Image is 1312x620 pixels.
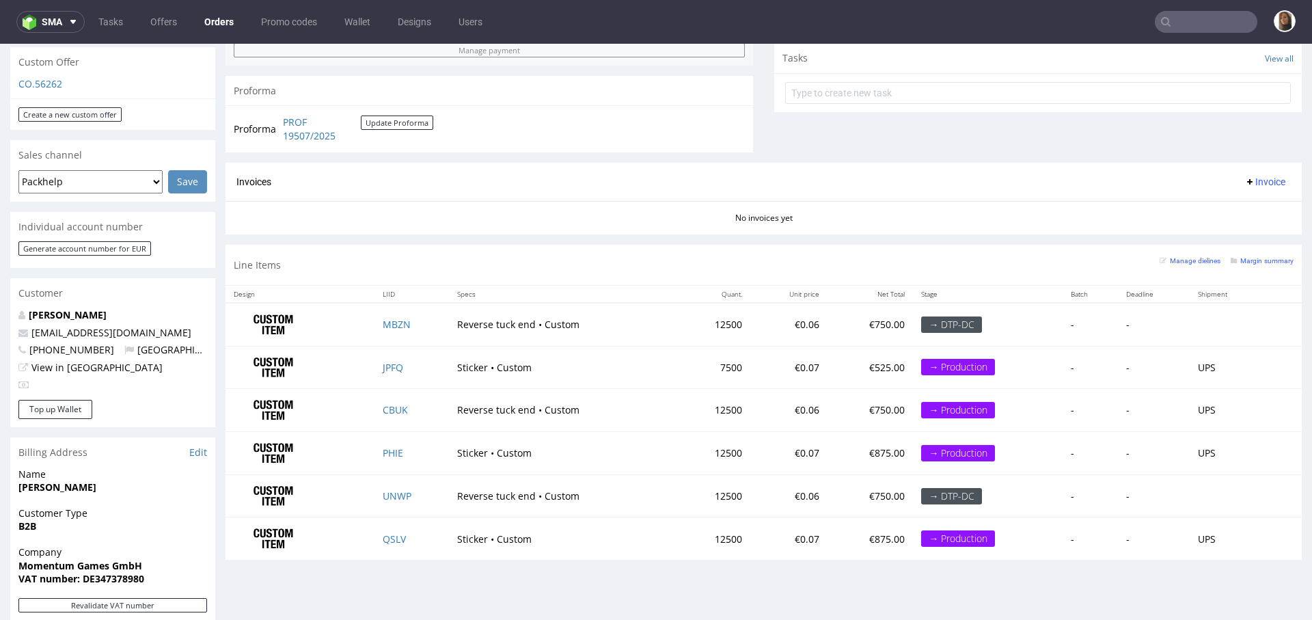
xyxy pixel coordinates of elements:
[1239,130,1291,146] button: Invoice
[836,274,905,288] p: €750.00
[189,402,207,416] a: Edit
[336,11,379,33] a: Wallet
[836,489,905,502] p: €875.00
[750,474,827,516] td: €0.07
[1244,133,1285,144] span: Invoice
[10,394,215,424] div: Billing Address
[750,302,827,345] td: €0.07
[1118,259,1190,302] td: -
[1190,345,1266,388] td: UPS
[1160,213,1220,221] small: Manage dielines
[1118,242,1190,259] th: Deadline
[449,388,678,431] td: Sticker • Custom
[42,17,62,27] span: sma
[679,345,751,388] td: 12500
[23,14,42,30] img: logo
[283,72,361,98] a: PROF 19507/2025
[239,435,307,470] img: ico-item-custom-a8f9c3db6a5631ce2f509e228e8b95abde266dc4376634de7b166047de09ff05.png
[389,11,439,33] a: Designs
[679,302,751,345] td: 7500
[1275,12,1294,31] img: Angelina Marć
[1063,242,1118,259] th: Batch
[836,403,905,416] p: €875.00
[1118,388,1190,431] td: -
[29,265,107,278] a: [PERSON_NAME]
[750,431,827,474] td: €0.06
[225,32,753,62] div: Proforma
[18,554,207,569] button: Revalidate VAT number
[1063,474,1118,516] td: -
[450,11,491,33] a: Users
[921,273,982,289] div: → DTP-DC
[1063,302,1118,345] td: -
[449,259,678,302] td: Reverse tuck end • Custom
[225,242,374,259] th: Design
[239,392,307,427] img: ico-item-custom-a8f9c3db6a5631ce2f509e228e8b95abde266dc4376634de7b166047de09ff05.png
[750,242,827,259] th: Unit price
[18,528,144,541] strong: VAT number: DE347378980
[449,474,678,516] td: Sticker • Custom
[196,11,242,33] a: Orders
[383,360,408,373] a: CBUK
[679,388,751,431] td: 12500
[679,259,751,302] td: 12500
[10,3,215,33] div: Custom Offer
[142,11,185,33] a: Offers
[374,242,449,259] th: LIID
[10,96,215,126] div: Sales channel
[836,360,905,373] p: €750.00
[1063,259,1118,302] td: -
[836,317,905,331] p: €525.00
[782,8,808,21] span: Tasks
[1063,388,1118,431] td: -
[124,299,233,312] span: [GEOGRAPHIC_DATA]
[18,502,207,515] span: Company
[785,38,1291,60] input: Type to create new task
[383,274,411,287] a: MBZN
[921,444,982,461] div: → DTP-DC
[31,317,163,330] a: View in [GEOGRAPHIC_DATA]
[913,242,1062,259] th: Stage
[18,515,142,528] strong: Momentum Games GmbH
[679,474,751,516] td: 12500
[679,431,751,474] td: 12500
[168,126,207,150] input: Save
[90,11,131,33] a: Tasks
[1190,302,1266,345] td: UPS
[1063,345,1118,388] td: -
[253,11,325,33] a: Promo codes
[225,201,1302,241] div: Line Items
[1118,474,1190,516] td: -
[750,259,827,302] td: €0.06
[921,487,995,503] div: → Production
[383,489,406,502] a: QSLV
[234,70,279,100] td: Proforma
[1063,431,1118,474] td: -
[1190,388,1266,431] td: UPS
[18,476,36,489] strong: B2B
[16,11,85,33] button: sma
[18,356,92,375] button: Top up Wallet
[239,478,307,512] img: ico-item-custom-a8f9c3db6a5631ce2f509e228e8b95abde266dc4376634de7b166047de09ff05.png
[383,317,403,330] a: JPFQ
[836,446,905,459] p: €750.00
[239,349,307,383] img: ico-item-custom-a8f9c3db6a5631ce2f509e228e8b95abde266dc4376634de7b166047de09ff05.png
[1190,242,1266,259] th: Shipment
[1118,345,1190,388] td: -
[1118,302,1190,345] td: -
[239,264,307,298] img: ico-item-custom-a8f9c3db6a5631ce2f509e228e8b95abde266dc4376634de7b166047de09ff05.png
[383,403,403,416] a: PHIE
[239,307,307,341] img: ico-item-custom-a8f9c3db6a5631ce2f509e228e8b95abde266dc4376634de7b166047de09ff05.png
[449,242,678,259] th: Specs
[828,242,914,259] th: Net Total
[921,315,995,332] div: → Production
[750,388,827,431] td: €0.07
[1265,9,1294,21] a: View all
[18,64,122,78] a: Create a new custom offer
[10,234,215,265] div: Customer
[10,168,215,198] div: Individual account number
[921,401,995,418] div: → Production
[449,302,678,345] td: Sticker • Custom
[1118,431,1190,474] td: -
[449,431,678,474] td: Reverse tuck end • Custom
